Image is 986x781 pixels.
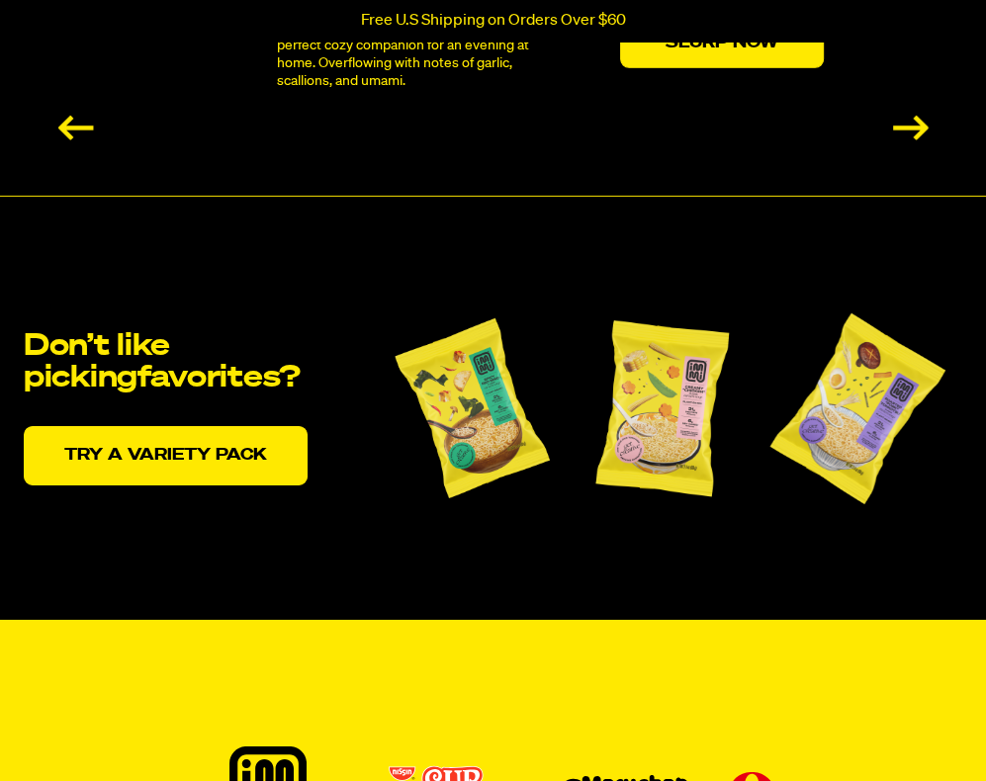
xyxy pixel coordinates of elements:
[24,331,340,394] h2: Don’t like picking favorites?
[277,19,537,90] p: Classic, savory, and comforting. The perfect cozy companion for an evening at home. Overflowing w...
[763,300,951,517] img: immi Roasted Pork Tonkotsu
[583,300,741,517] img: immi Creamy Chicken
[24,426,308,485] a: Try a variety pack
[893,116,929,140] div: Next slide
[620,19,824,68] a: Slurp Now
[58,116,94,140] div: Previous slide
[361,12,626,30] p: Free U.S Shipping on Orders Over $60
[383,300,561,517] img: immi Spicy Red Miso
